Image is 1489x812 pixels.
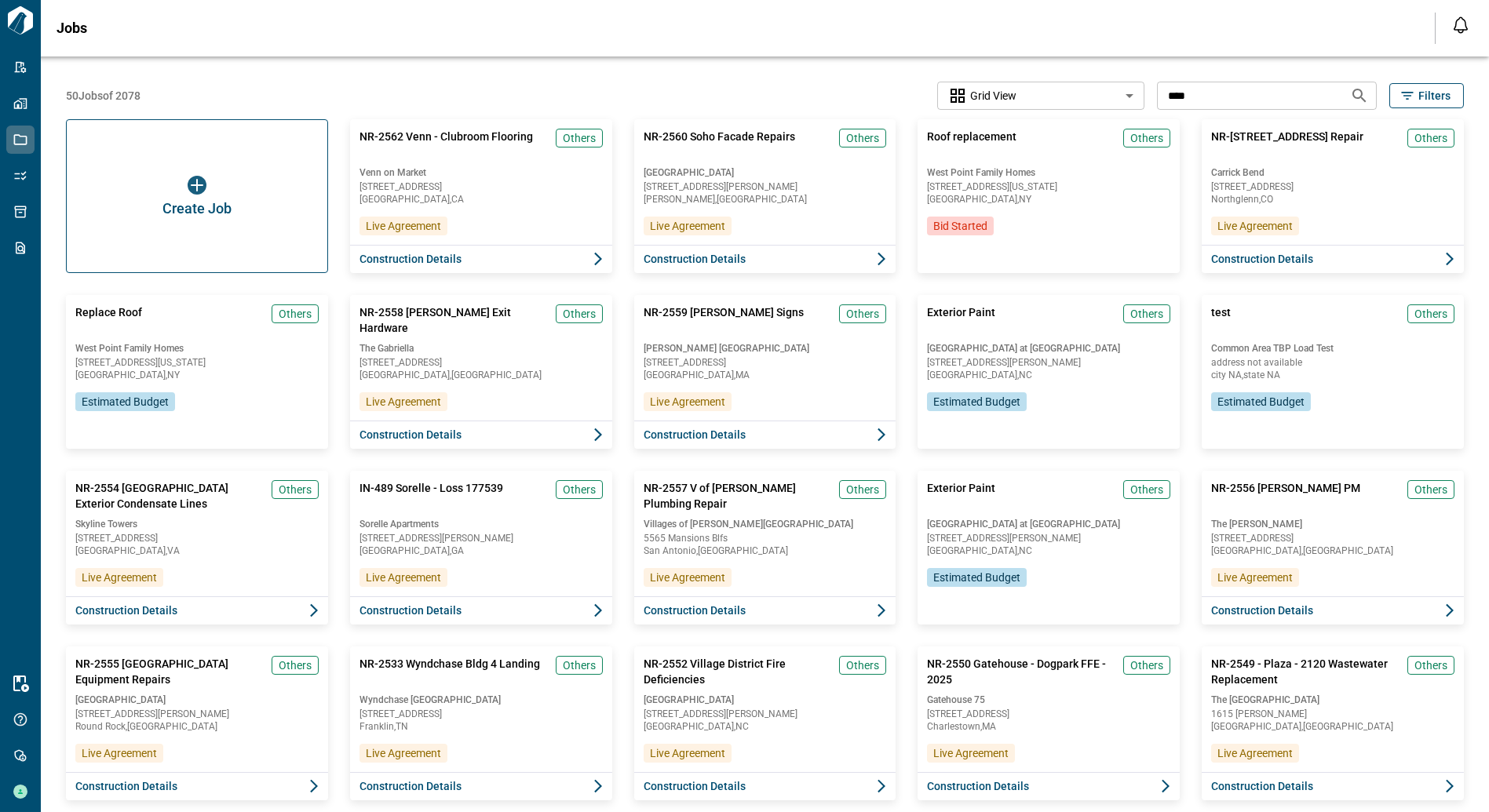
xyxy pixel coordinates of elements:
[563,306,596,322] span: Others
[75,709,319,719] span: [STREET_ADDRESS][PERSON_NAME]
[75,518,319,530] span: Skyline Towers
[82,394,169,410] span: Estimated Budget
[359,251,462,267] span: Construction Details
[644,603,746,618] span: Construction Details
[918,772,1180,800] button: Construction Details
[75,358,319,367] span: [STREET_ADDRESS][US_STATE]
[650,394,725,410] span: Live Agreement
[1211,129,1363,160] span: NR-[STREET_ADDRESS] Repair
[644,533,887,543] span: 5565 Mansions Blfs
[75,533,319,543] span: [STREET_ADDRESS]
[644,480,834,512] span: NR-2557 V of [PERSON_NAME] Plumbing Repair
[57,20,87,36] span: Jobs
[644,358,887,367] span: [STREET_ADDRESS]
[644,694,887,706] span: [GEOGRAPHIC_DATA]
[634,421,896,449] button: Construction Details
[927,694,1170,706] span: Gatehouse 75
[644,778,746,794] span: Construction Details
[1211,480,1360,512] span: NR-2556 [PERSON_NAME] PM
[359,694,603,706] span: Wyndchase [GEOGRAPHIC_DATA]
[644,129,795,160] span: NR-2560 Soho Facade Repairs
[1202,596,1464,624] button: Construction Details
[644,251,746,267] span: Construction Details
[846,306,879,322] span: Others
[75,603,177,618] span: Construction Details
[75,480,265,512] span: NR-2554 [GEOGRAPHIC_DATA] Exterior Condensate Lines
[927,195,1170,204] span: [GEOGRAPHIC_DATA] , NY
[927,778,1029,794] span: Construction Details
[644,182,887,191] span: [STREET_ADDRESS][PERSON_NAME]
[644,342,887,355] span: [PERSON_NAME] [GEOGRAPHIC_DATA]
[650,745,725,761] span: Live Agreement
[75,342,319,355] span: West Point Family Homes
[846,130,879,146] span: Others
[359,370,603,380] span: [GEOGRAPHIC_DATA] , [GEOGRAPHIC_DATA]
[1217,394,1305,410] span: Estimated Budget
[359,518,603,530] span: Sorelle Apartments
[1211,709,1454,719] span: 1615 [PERSON_NAME]
[927,370,1170,380] span: [GEOGRAPHIC_DATA] , NC
[644,427,746,442] span: Construction Details
[162,201,232,217] span: Create Job
[933,570,1020,585] span: Estimated Budget
[1211,694,1454,706] span: The [GEOGRAPHIC_DATA]
[933,745,1009,761] span: Live Agreement
[1130,130,1163,146] span: Others
[644,518,887,530] span: Villages of [PERSON_NAME][GEOGRAPHIC_DATA]
[359,427,462,442] span: Construction Details
[1130,482,1163,497] span: Others
[66,88,141,104] span: 50 Jobs of 2078
[927,546,1170,555] span: [GEOGRAPHIC_DATA] , NC
[279,306,312,322] span: Others
[82,745,157,761] span: Live Agreement
[359,129,533,160] span: NR-2562 Venn - Clubroom Flooring
[1130,306,1163,322] span: Others
[1211,603,1313,618] span: Construction Details
[66,772,328,800] button: Construction Details
[933,218,987,234] span: Bid Started
[366,570,441,585] span: Live Agreement
[644,370,887,380] span: [GEOGRAPHIC_DATA] , MA
[1211,195,1454,204] span: Northglenn , CO
[927,358,1170,367] span: [STREET_ADDRESS][PERSON_NAME]
[1217,218,1293,234] span: Live Agreement
[1217,745,1293,761] span: Live Agreement
[66,596,328,624] button: Construction Details
[75,694,319,706] span: [GEOGRAPHIC_DATA]
[927,182,1170,191] span: [STREET_ADDRESS][US_STATE]
[563,130,596,146] span: Others
[359,722,603,731] span: Franklin , TN
[927,722,1170,731] span: Charlestown , MA
[1211,722,1454,731] span: [GEOGRAPHIC_DATA] , [GEOGRAPHIC_DATA]
[1211,518,1454,530] span: The [PERSON_NAME]
[1211,166,1454,179] span: Carrick Bend
[359,709,603,719] span: [STREET_ADDRESS]
[359,358,603,367] span: [STREET_ADDRESS]
[1389,83,1464,108] button: Filters
[350,245,612,273] button: Construction Details
[644,656,834,687] span: NR-2552 Village District Fire Deficiencies
[75,546,319,555] span: [GEOGRAPHIC_DATA] , VA
[846,482,879,497] span: Others
[350,772,612,800] button: Construction Details
[359,480,503,512] span: IN-489 Sorelle - Loss 177539
[1202,772,1464,800] button: Construction Details
[1211,342,1454,355] span: Common Area TBP Load Test
[359,166,603,179] span: Venn on Market
[644,709,887,719] span: [STREET_ADDRESS][PERSON_NAME]
[634,772,896,800] button: Construction Details
[927,518,1170,530] span: [GEOGRAPHIC_DATA] at [GEOGRAPHIC_DATA]
[359,304,549,336] span: NR-2558 [PERSON_NAME] Exit Hardware
[1414,306,1447,322] span: Others
[650,570,725,585] span: Live Agreement
[1211,656,1401,687] span: NR-2549 - Plaza - 2120 Wastewater Replacement
[1414,130,1447,146] span: Others
[359,533,603,543] span: [STREET_ADDRESS][PERSON_NAME]
[359,546,603,555] span: [GEOGRAPHIC_DATA] , GA
[927,656,1117,687] span: NR-2550 Gatehouse - Dogpark FFE - 2025
[75,722,319,731] span: Round Rock , [GEOGRAPHIC_DATA]
[1211,182,1454,191] span: [STREET_ADDRESS]
[970,88,1016,104] span: Grid View
[279,482,312,497] span: Others
[359,778,462,794] span: Construction Details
